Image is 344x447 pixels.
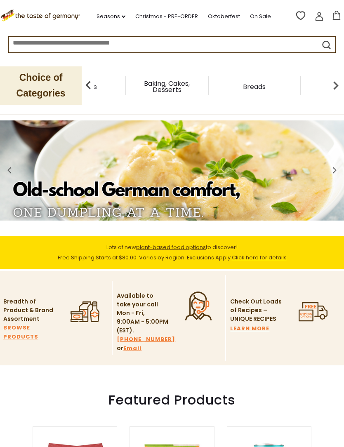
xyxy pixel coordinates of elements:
[134,80,200,93] a: Baking, Cakes, Desserts
[117,292,168,353] p: Available to take your call Mon - Fri, 9:00AM - 5:00PM (EST). or
[250,12,271,21] a: On Sale
[80,77,97,94] img: previous arrow
[3,323,55,341] a: BROWSE PRODUCTS
[136,243,206,251] a: plant-based food options
[208,12,240,21] a: Oktoberfest
[230,297,282,323] p: Check Out Loads of Recipes – UNIQUE RECIPES
[3,297,55,323] p: Breadth of Product & Brand Assortment
[97,12,125,21] a: Seasons
[230,324,269,333] a: LEARN MORE
[117,335,175,344] a: [PHONE_NUMBER]
[58,243,287,261] span: Lots of new to discover! Free Shipping Starts at $80.00. Varies by Region. Exclusions Apply.
[232,254,287,261] a: Click here for details
[123,344,141,353] a: Email
[328,77,344,94] img: next arrow
[243,84,266,90] a: Breads
[135,12,198,21] a: Christmas - PRE-ORDER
